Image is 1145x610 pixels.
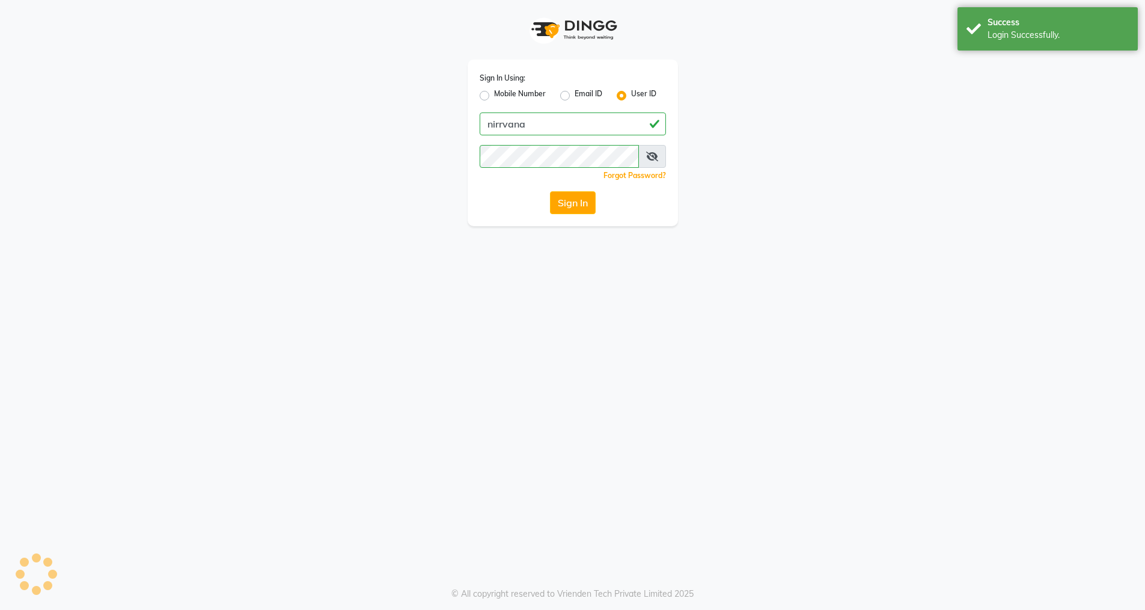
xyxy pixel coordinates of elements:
label: Email ID [575,88,602,103]
label: Mobile Number [494,88,546,103]
img: logo1.svg [525,12,621,48]
a: Forgot Password? [603,171,666,180]
input: Username [480,112,666,135]
label: Sign In Using: [480,73,525,84]
label: User ID [631,88,656,103]
div: Login Successfully. [988,29,1129,42]
div: Success [988,16,1129,29]
button: Sign In [550,191,596,214]
input: Username [480,145,639,168]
